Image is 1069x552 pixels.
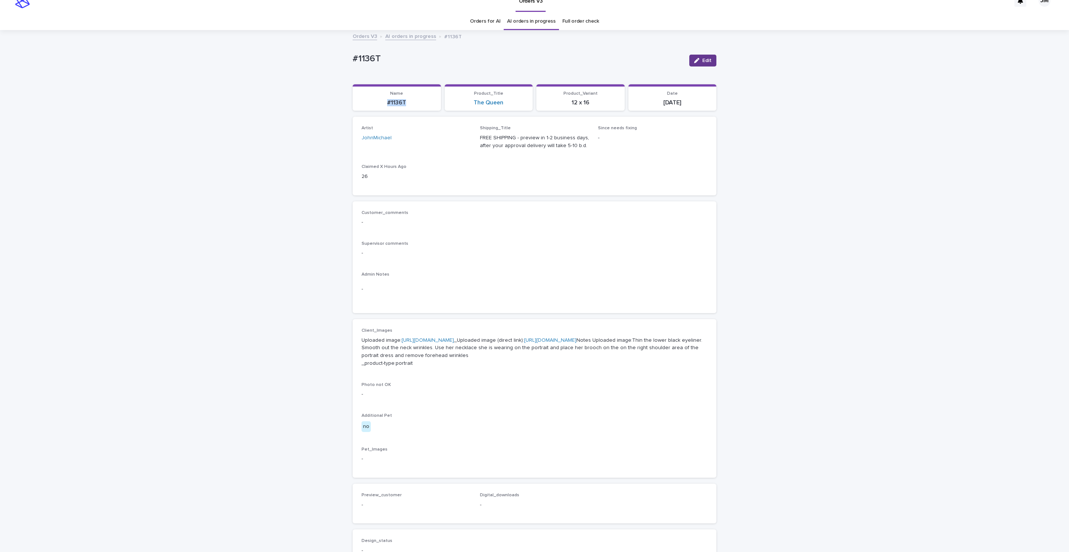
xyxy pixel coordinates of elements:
[470,13,500,30] a: Orders for AI
[362,249,707,257] p: -
[524,338,576,343] a: [URL][DOMAIN_NAME]
[507,13,556,30] a: AI orders in progress
[362,413,392,418] span: Additional Pet
[702,58,712,63] span: Edit
[362,272,389,277] span: Admin Notes
[362,126,373,130] span: Artist
[362,493,402,497] span: Preview_customer
[362,390,707,398] p: -
[362,383,391,387] span: Photo not OK
[689,55,716,66] button: Edit
[362,241,408,246] span: Supervisor comments
[362,501,471,509] p: -
[480,501,589,509] p: -
[480,126,511,130] span: Shipping_Title
[362,173,471,181] p: 26
[598,126,637,130] span: Since needs fixing
[362,337,707,367] p: Uploaded image: _Uploaded image (direct link): Notes Uploaded image:Thin the lower black eyeliner...
[362,328,392,333] span: Client_Images
[362,539,392,543] span: Design_status
[390,91,403,96] span: Name
[362,421,371,432] div: no
[633,99,712,106] p: [DATE]
[444,32,462,40] p: #1136T
[667,91,678,96] span: Date
[562,13,599,30] a: Full order check
[480,493,519,497] span: Digital_downloads
[474,91,503,96] span: Product_Title
[353,53,683,64] p: #1136T
[357,99,437,106] p: #1136T
[362,218,707,226] p: -
[353,32,377,40] a: Orders V3
[402,338,454,343] a: [URL][DOMAIN_NAME]
[385,32,436,40] a: AI orders in progress
[480,134,589,150] p: FREE SHIPPING - preview in 1-2 business days, after your approval delivery will take 5-10 b.d.
[362,134,392,142] a: JohnMichael
[563,91,598,96] span: Product_Variant
[362,165,406,169] span: Claimed X Hours Ago
[541,99,620,106] p: 12 x 16
[362,447,388,452] span: Pet_Images
[362,211,408,215] span: Customer_comments
[474,99,503,106] a: The Queen
[362,285,707,293] p: -
[362,455,707,463] p: -
[598,134,707,142] p: -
